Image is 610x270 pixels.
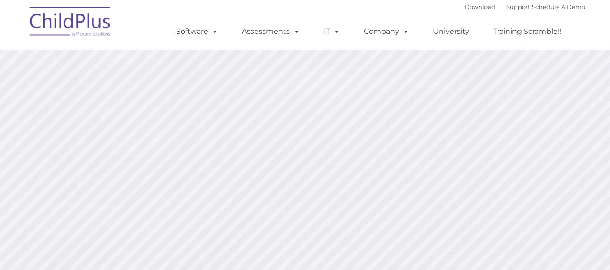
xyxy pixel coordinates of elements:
[25,0,116,46] img: ChildPlus by Procare Solutions
[484,23,570,41] a: Training Scramble!!
[167,23,227,41] a: Software
[233,23,309,41] a: Assessments
[315,23,349,41] a: IT
[465,3,585,10] font: |
[465,3,495,10] a: Download
[414,168,515,195] a: Learn More
[506,3,530,10] a: Support
[424,23,478,41] a: University
[355,23,418,41] a: Company
[532,3,585,10] a: Schedule A Demo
